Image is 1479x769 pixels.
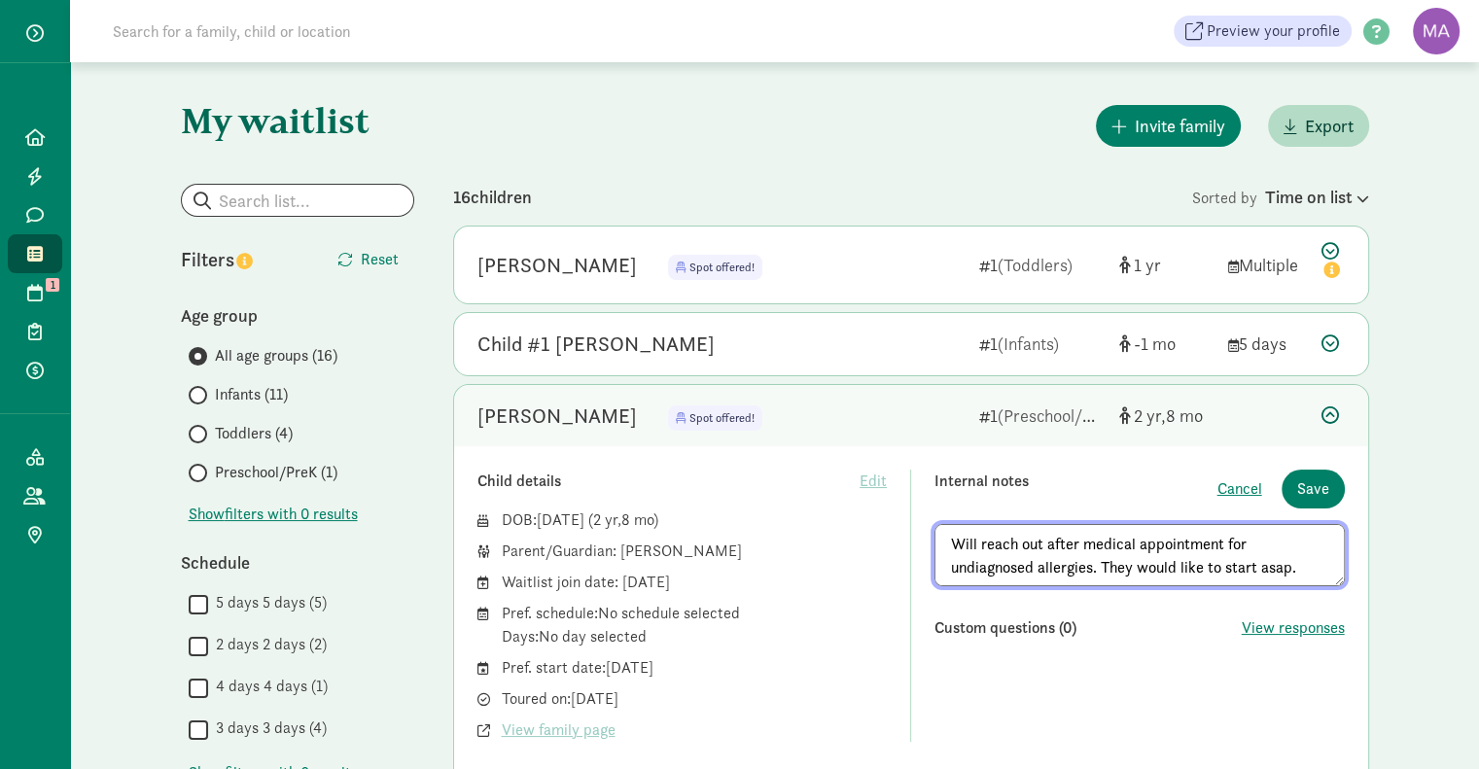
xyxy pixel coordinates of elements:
div: [object Object] [1119,331,1213,357]
div: 1 [979,402,1104,429]
div: Multiple [1228,252,1306,278]
div: 1 [979,252,1104,278]
button: Reset [322,240,414,279]
div: Pref. start date: [DATE] [502,656,888,680]
h1: My waitlist [181,101,414,140]
div: Pref. schedule: No schedule selected Days: No day selected [502,602,888,648]
span: Toddlers (4) [215,422,293,445]
span: 8 [1166,404,1203,427]
button: Showfilters with 0 results [189,503,358,526]
span: Spot offered! [668,405,762,431]
span: 2 [1134,404,1166,427]
div: Time on list [1265,184,1369,210]
span: Preview your profile [1207,19,1340,43]
input: Search for a family, child or location [101,12,647,51]
span: (Preschool/PreK) [998,404,1123,427]
div: Toured on: [DATE] [502,687,888,711]
div: [object Object] [1119,252,1213,278]
div: Waitlist join date: [DATE] [502,571,888,594]
span: Reset [361,248,399,271]
span: View family page [502,718,616,742]
div: [object Object] [1119,402,1213,429]
button: View responses [1242,616,1345,640]
span: Edit [860,470,887,493]
span: Infants (11) [215,383,288,406]
input: Search list... [182,185,413,216]
span: 8 [621,509,653,530]
div: 1 [979,331,1104,357]
label: 5 days 5 days (5) [208,591,327,614]
span: Spot offered! [689,410,755,426]
label: 4 days 4 days (1) [208,675,328,698]
div: Child details [477,470,861,493]
span: Invite family [1135,113,1225,139]
span: Spot offered! [668,255,762,280]
div: Custom questions (0) [934,616,1242,640]
button: Cancel [1217,477,1262,501]
span: -1 [1134,332,1176,355]
div: Age group [181,302,414,329]
div: Parent/Guardian: [PERSON_NAME] [502,540,888,563]
button: Save [1282,470,1345,508]
div: 16 children [453,184,1192,210]
label: 3 days 3 days (4) [208,717,327,740]
div: 5 days [1228,331,1306,357]
div: Jason Damper [477,401,637,432]
span: Save [1297,477,1329,501]
div: Internal notes [934,470,1217,508]
span: Show filters with 0 results [189,503,358,526]
iframe: Chat Widget [1382,676,1479,769]
div: Filters [181,245,298,274]
button: Invite family [1096,105,1241,147]
div: Sorted by [1192,184,1369,210]
span: Preschool/PreK (1) [215,461,337,484]
span: All age groups (16) [215,344,337,367]
span: (Toddlers) [998,254,1073,276]
span: Export [1305,113,1354,139]
div: Schedule [181,549,414,576]
div: Child #1 Mayer [477,329,715,360]
span: 1 [46,278,59,292]
button: Export [1268,105,1369,147]
label: 2 days 2 days (2) [208,633,327,656]
div: Oliver G [477,250,637,281]
a: Preview your profile [1174,16,1352,47]
div: DOB: ( ) [502,508,888,532]
span: (Infants) [998,332,1059,355]
span: 2 [593,509,621,530]
span: 1 [1134,254,1161,276]
span: [DATE] [537,509,584,530]
a: 1 [8,273,62,312]
span: Spot offered! [689,260,755,275]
